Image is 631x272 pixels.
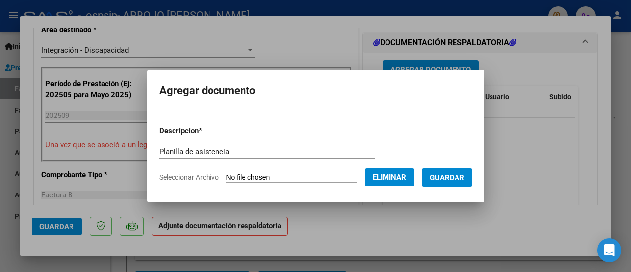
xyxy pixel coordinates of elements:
button: Guardar [422,168,472,187]
div: Open Intercom Messenger [597,238,621,262]
h2: Agregar documento [159,81,472,100]
span: Seleccionar Archivo [159,173,219,181]
span: Eliminar [373,173,406,182]
p: Descripcion [159,125,253,137]
button: Eliminar [365,168,414,186]
span: Guardar [430,173,464,182]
